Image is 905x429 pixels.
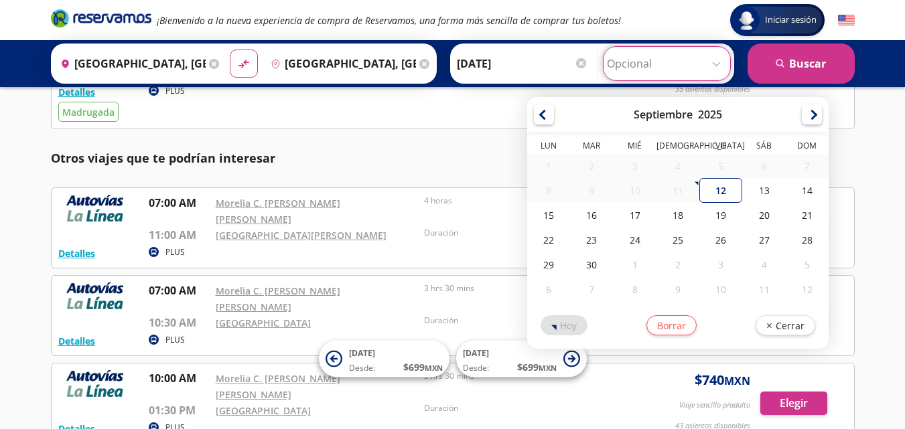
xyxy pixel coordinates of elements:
[527,203,570,228] div: 15-Sep-25
[517,360,557,374] span: $ 699
[149,315,209,331] p: 10:30 AM
[463,362,489,374] span: Desde:
[699,178,742,203] div: 12-Sep-25
[149,402,209,418] p: 01:30 PM
[216,229,387,242] a: [GEOGRAPHIC_DATA][PERSON_NAME]
[149,370,209,386] p: 10:00 AM
[786,203,829,228] div: 21-Sep-25
[58,370,132,397] img: RESERVAMOS
[570,179,613,202] div: 09-Sep-25
[424,227,626,239] p: Duración
[58,282,132,309] img: RESERVAMOS
[456,341,587,377] button: [DATE]Desde:$699MXN
[679,400,750,411] p: Viaje sencillo p/adulto
[656,155,699,178] div: 04-Sep-25
[457,47,588,80] input: Elegir Fecha
[614,140,656,155] th: Miércoles
[527,179,570,202] div: 08-Sep-25
[743,277,786,302] div: 11-Oct-25
[724,373,750,388] small: MXN
[349,347,375,359] span: [DATE]
[216,317,311,329] a: [GEOGRAPHIC_DATA]
[265,47,416,80] input: Buscar Destino
[743,252,786,277] div: 04-Oct-25
[760,392,827,415] button: Elegir
[786,178,829,203] div: 14-Sep-25
[614,203,656,228] div: 17-Sep-25
[699,228,742,252] div: 26-Sep-25
[58,85,95,99] button: Detalles
[425,363,443,373] small: MXN
[614,155,656,178] div: 03-Sep-25
[58,334,95,348] button: Detalles
[149,227,209,243] p: 11:00 AM
[527,228,570,252] div: 22-Sep-25
[656,203,699,228] div: 18-Sep-25
[786,252,829,277] div: 05-Oct-25
[760,13,822,27] span: Iniciar sesión
[607,47,727,80] input: Opcional
[165,85,185,97] p: PLUS
[570,277,613,302] div: 07-Oct-25
[570,252,613,277] div: 30-Sep-25
[51,149,855,167] p: Otros viajes que te podrían interesar
[699,140,742,155] th: Viernes
[527,252,570,277] div: 29-Sep-25
[656,277,699,302] div: 09-Oct-25
[634,107,693,122] div: Septiembre
[656,179,699,202] div: 11-Sep-25
[743,228,786,252] div: 27-Sep-25
[743,203,786,228] div: 20-Sep-25
[614,228,656,252] div: 24-Sep-25
[349,362,375,374] span: Desde:
[55,47,206,80] input: Buscar Origen
[51,8,151,28] i: Brand Logo
[527,140,570,155] th: Lunes
[149,195,209,211] p: 07:00 AM
[424,315,626,327] p: Duración
[786,140,829,155] th: Domingo
[216,404,311,417] a: [GEOGRAPHIC_DATA]
[541,315,587,335] button: Hoy
[51,8,151,32] a: Brand Logo
[756,315,815,335] button: Cerrar
[695,370,750,390] span: $ 740
[570,203,613,228] div: 16-Sep-25
[570,228,613,252] div: 23-Sep-25
[157,14,621,27] em: ¡Bienvenido a la nueva experiencia de compra de Reservamos, una forma más sencilla de comprar tus...
[743,140,786,155] th: Sábado
[699,203,742,228] div: 19-Sep-25
[699,155,742,178] div: 05-Sep-25
[614,179,656,202] div: 10-Sep-25
[699,277,742,302] div: 10-Oct-25
[699,252,742,277] div: 03-Oct-25
[675,84,750,95] p: 35 asientos disponibles
[614,277,656,302] div: 08-Oct-25
[62,106,115,118] span: Madrugada
[838,12,855,29] button: English
[424,195,626,207] p: 4 horas
[58,195,132,222] img: RESERVAMOS
[527,155,570,178] div: 01-Sep-25
[216,197,340,226] a: Morelia C. [PERSON_NAME] [PERSON_NAME]
[216,284,340,313] a: Morelia C. [PERSON_NAME] [PERSON_NAME]
[656,140,699,155] th: Jueves
[570,155,613,178] div: 02-Sep-25
[656,228,699,252] div: 25-Sep-25
[614,252,656,277] div: 01-Oct-25
[570,140,613,155] th: Martes
[786,228,829,252] div: 28-Sep-25
[58,246,95,260] button: Detalles
[463,347,489,359] span: [DATE]
[539,363,557,373] small: MXN
[165,334,185,346] p: PLUS
[743,155,786,178] div: 06-Sep-25
[149,282,209,298] p: 07:00 AM
[527,277,570,302] div: 06-Oct-25
[748,44,855,84] button: Buscar
[424,402,626,414] p: Duración
[319,341,449,377] button: [DATE]Desde:$699MXN
[743,178,786,203] div: 13-Sep-25
[646,315,697,335] button: Borrar
[216,372,340,401] a: Morelia C. [PERSON_NAME] [PERSON_NAME]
